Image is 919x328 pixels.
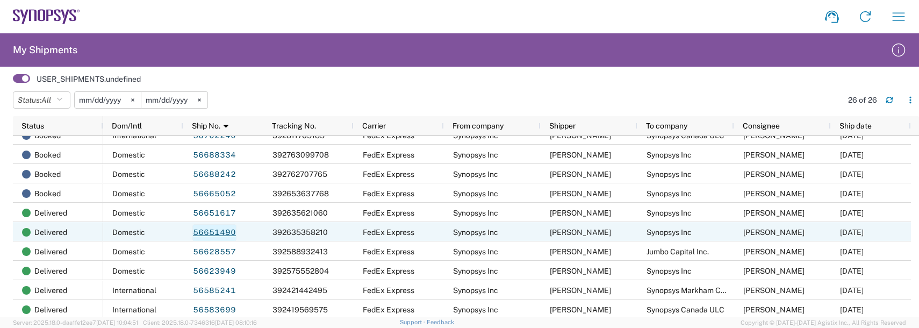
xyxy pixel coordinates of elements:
[272,209,328,217] span: 392635621060
[112,267,145,275] span: Domestic
[192,282,236,300] a: 56585241
[453,228,498,237] span: Synopsys Inc
[37,74,141,84] label: USER_SHIPMENTS.undefined
[75,92,141,108] input: Not set
[647,247,709,256] span: Jumbo Capital Inc.
[112,122,142,130] span: Dom/Intl
[34,184,61,203] span: Booked
[363,151,414,159] span: FedEx Express
[647,286,735,295] span: Synopsys Markham CA42
[550,228,611,237] span: Jessi Smith
[840,286,864,295] span: 08/22/2025
[112,209,145,217] span: Domestic
[192,244,236,261] a: 56628557
[112,247,145,256] span: Domestic
[192,205,236,222] a: 56651617
[272,170,327,179] span: 392762707765
[743,122,780,130] span: Consignee
[743,151,805,159] span: Jessi Smith
[192,166,236,183] a: 56688242
[34,242,67,261] span: Delivered
[34,223,67,242] span: Delivered
[550,286,611,295] span: Jessi Smith
[453,247,498,256] span: Synopsys Inc
[647,209,692,217] span: Synopsys Inc
[743,247,805,256] span: Gina Barthe
[13,91,70,109] button: Status:All
[743,209,805,217] span: Nelson Caperton
[192,186,236,203] a: 56665052
[21,122,44,130] span: Status
[647,189,692,198] span: Synopsys Inc
[550,267,611,275] span: Jessi Smith
[453,170,498,179] span: Synopsys Inc
[741,318,906,327] span: Copyright © [DATE]-[DATE] Agistix Inc., All Rights Reserved
[743,305,805,314] span: Marco Szeto
[647,305,724,314] span: Synopsys Canada ULC
[743,267,805,275] span: Ann Chadwick
[550,151,611,159] span: Sudipta Kundu
[646,122,687,130] span: To company
[647,170,692,179] span: Synopsys Inc
[192,224,236,241] a: 56651490
[192,302,236,319] a: 56583699
[453,305,498,314] span: Synopsys Inc
[840,305,864,314] span: 08/22/2025
[839,122,872,130] span: Ship date
[840,189,864,198] span: 08/29/2025
[34,165,61,184] span: Booked
[549,122,576,130] span: Shipper
[34,281,67,300] span: Delivered
[272,228,328,237] span: 392635358210
[363,228,414,237] span: FedEx Express
[743,170,805,179] span: Sudipta Kundu
[550,189,611,198] span: Jessi Smith
[550,170,611,179] span: Jessi Smith
[272,247,328,256] span: 392588932413
[96,319,138,326] span: [DATE] 10:04:51
[141,92,207,108] input: Not set
[362,122,386,130] span: Carrier
[743,286,805,295] span: Jiajun 'huang
[272,122,316,130] span: Tracking No.
[192,122,220,130] span: Ship No.
[112,305,156,314] span: International
[550,305,611,314] span: Jessi Smith
[363,267,414,275] span: FedEx Express
[427,319,454,325] a: Feedback
[363,305,414,314] span: FedEx Express
[363,286,414,295] span: FedEx Express
[272,151,329,159] span: 392763099708
[453,209,498,217] span: Synopsys Inc
[840,209,864,217] span: 08/28/2025
[363,170,414,179] span: FedEx Express
[848,95,877,105] div: 26 of 26
[453,189,498,198] span: Synopsys Inc
[743,228,805,237] span: Tom Acker
[453,286,498,295] span: Synopsys Inc
[13,319,138,326] span: Server: 2025.18.0-daa1fe12ee7
[112,170,145,179] span: Domestic
[143,319,257,326] span: Client: 2025.18.0-7346316
[34,203,67,223] span: Delivered
[192,263,236,280] a: 56623949
[647,151,692,159] span: Synopsys Inc
[272,286,327,295] span: 392421442495
[550,209,611,217] span: Jessi Smith
[13,44,77,56] h2: My Shipments
[647,267,692,275] span: Synopsys Inc
[112,286,156,295] span: International
[34,261,67,281] span: Delivered
[34,300,67,319] span: Delivered
[363,189,414,198] span: FedEx Express
[41,96,51,104] span: All
[363,209,414,217] span: FedEx Express
[840,228,864,237] span: 08/28/2025
[647,228,692,237] span: Synopsys Inc
[272,267,329,275] span: 392575552804
[112,228,145,237] span: Domestic
[743,189,805,198] span: Naveen Premkumar
[840,170,864,179] span: 09/02/2025
[112,189,145,198] span: Domestic
[272,305,328,314] span: 392419569575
